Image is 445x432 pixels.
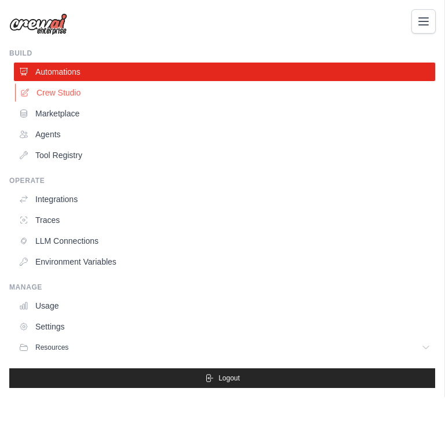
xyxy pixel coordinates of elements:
[387,376,445,432] iframe: Chat Widget
[14,296,435,315] a: Usage
[14,146,435,164] a: Tool Registry
[14,125,435,144] a: Agents
[14,104,435,123] a: Marketplace
[15,83,436,102] a: Crew Studio
[14,252,435,271] a: Environment Variables
[14,232,435,250] a: LLM Connections
[9,49,435,58] div: Build
[14,63,435,81] a: Automations
[411,9,436,34] button: Toggle navigation
[9,13,67,35] img: Logo
[14,317,435,336] a: Settings
[9,176,435,185] div: Operate
[9,283,435,292] div: Manage
[218,374,240,383] span: Logout
[14,190,435,208] a: Integrations
[14,338,435,357] button: Resources
[35,343,68,352] span: Resources
[9,368,435,388] button: Logout
[14,211,435,229] a: Traces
